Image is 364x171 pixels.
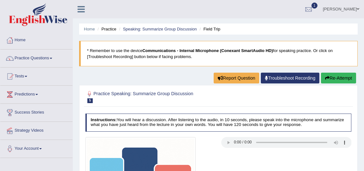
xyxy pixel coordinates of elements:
[261,73,319,83] a: Troubleshoot Recording
[0,104,72,120] a: Success Stories
[123,27,197,31] a: Speaking: Summarize Group Discussion
[142,48,273,53] b: Communications - Internal Microphone (Conexant SmartAudio HD)
[87,98,93,103] span: 5
[0,140,72,156] a: Your Account
[0,122,72,138] a: Strategy Videos
[321,73,356,83] button: Re-Attempt
[85,114,352,132] h4: You will hear a discussion. After listening to the audio, in 10 seconds, please speak into the mi...
[79,41,358,66] blockquote: * Remember to use the device for speaking practice. Or click on [Troubleshoot Recording] button b...
[91,117,116,122] b: Instructions:
[0,86,72,102] a: Predictions
[0,49,72,65] a: Practice Questions
[96,26,116,32] li: Practice
[0,68,72,83] a: Tests
[84,27,95,31] a: Home
[198,26,220,32] li: Field Trip
[85,90,250,103] h2: Practice Speaking: Summarize Group Discussion
[214,73,259,83] button: Report Question
[311,3,318,9] span: 1
[0,31,72,47] a: Home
